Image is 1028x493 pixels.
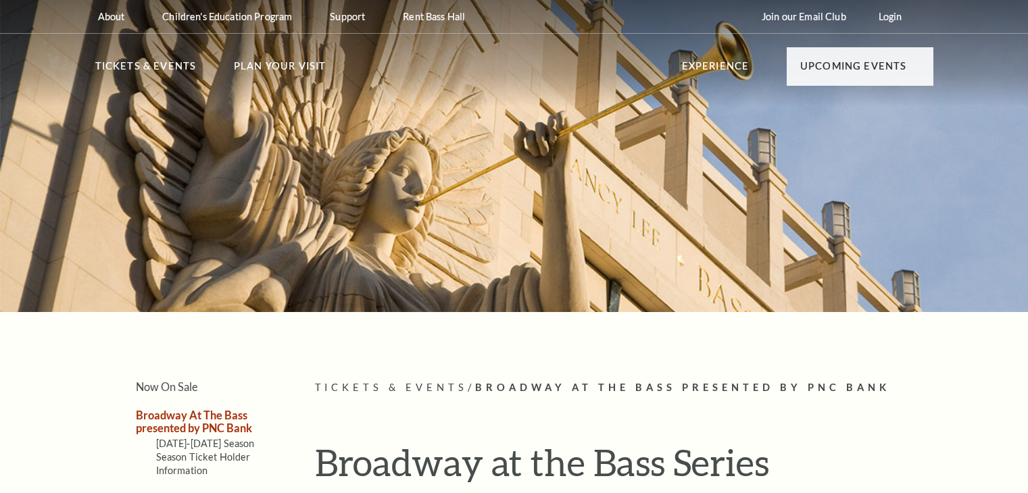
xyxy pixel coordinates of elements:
p: Rent Bass Hall [403,11,465,22]
a: [DATE]-[DATE] Season [156,438,255,449]
p: Tickets & Events [95,58,197,82]
span: Tickets & Events [315,382,468,393]
p: Experience [682,58,750,82]
p: About [98,11,125,22]
a: Season Ticket Holder Information [156,451,251,476]
p: Children's Education Program [162,11,292,22]
a: Now On Sale [136,380,198,393]
p: Support [330,11,365,22]
p: / [315,380,933,396]
p: Upcoming Events [800,58,907,82]
p: Plan Your Visit [234,58,326,82]
a: Broadway At The Bass presented by PNC Bank [136,409,252,434]
span: Broadway At The Bass presented by PNC Bank [475,382,890,393]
